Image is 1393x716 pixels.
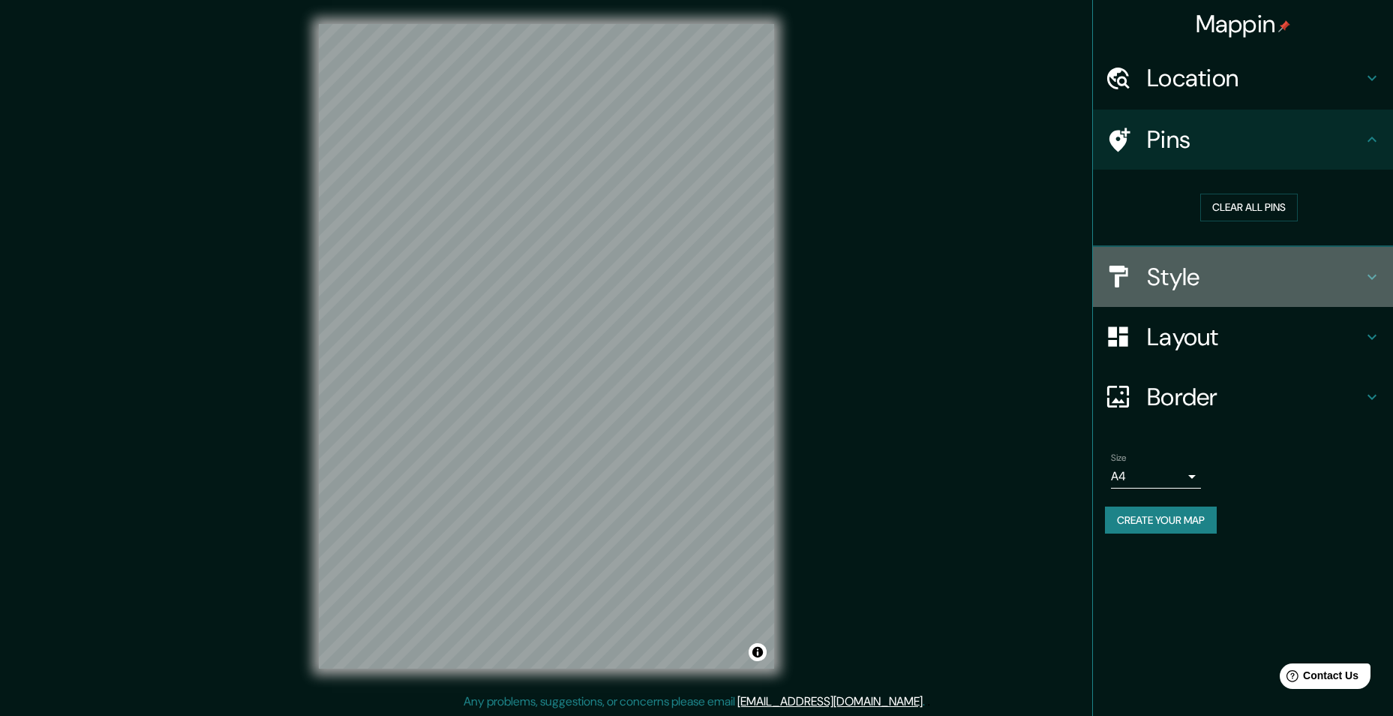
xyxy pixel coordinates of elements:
h4: Border [1147,382,1363,412]
img: pin-icon.png [1278,20,1290,32]
a: [EMAIL_ADDRESS][DOMAIN_NAME] [737,693,923,709]
div: . [927,693,930,711]
label: Size [1111,451,1127,464]
h4: Layout [1147,322,1363,352]
iframe: Help widget launcher [1259,657,1376,699]
div: Border [1093,367,1393,427]
h4: Location [1147,63,1363,93]
button: Toggle attribution [749,643,767,661]
div: Style [1093,247,1393,307]
div: Location [1093,48,1393,108]
div: . [925,693,927,711]
button: Create your map [1105,507,1217,534]
canvas: Map [319,24,774,669]
h4: Mappin [1196,9,1291,39]
h4: Style [1147,262,1363,292]
div: Pins [1093,110,1393,170]
div: Layout [1093,307,1393,367]
button: Clear all pins [1200,194,1298,221]
h4: Pins [1147,125,1363,155]
p: Any problems, suggestions, or concerns please email . [464,693,925,711]
div: A4 [1111,465,1201,489]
